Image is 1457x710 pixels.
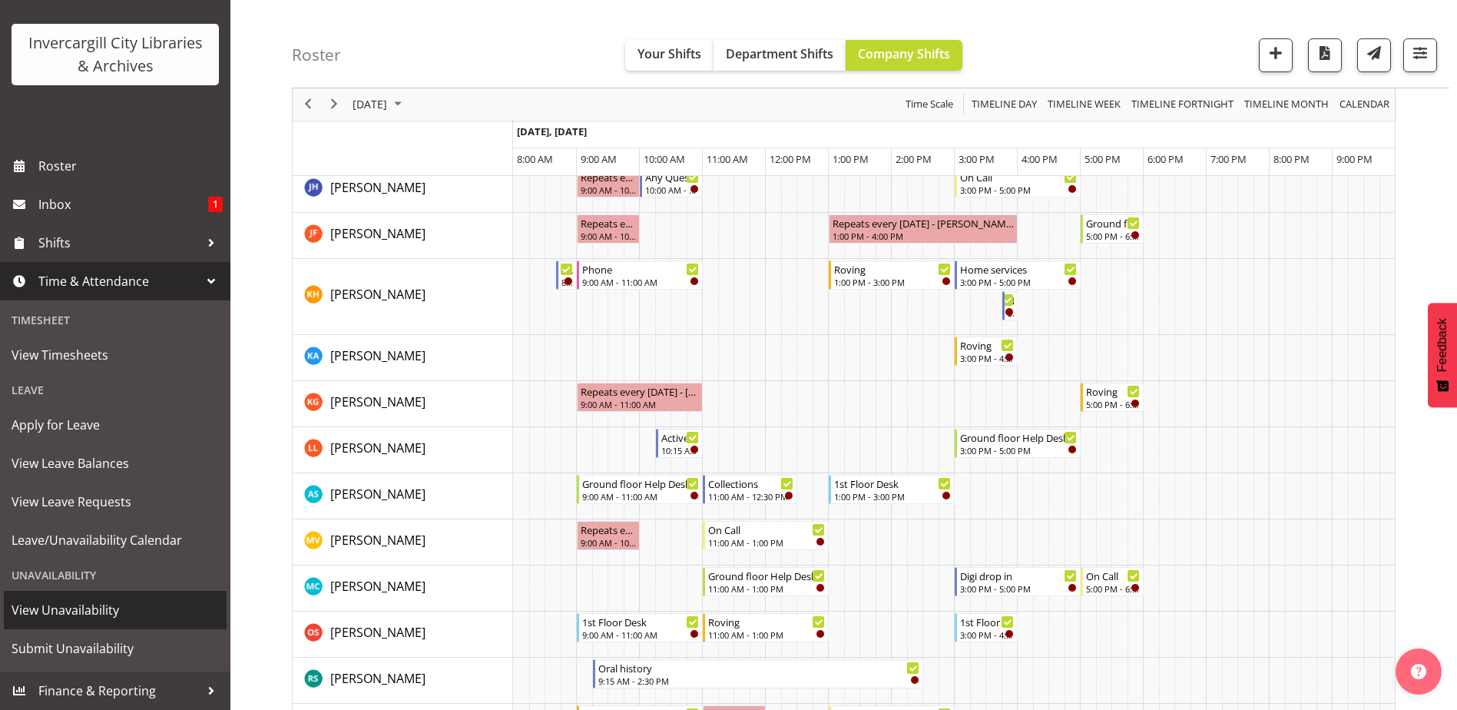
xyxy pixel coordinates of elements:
[960,568,1077,583] div: Digi drop in
[703,475,797,504] div: Mandy Stenton"s event - Collections Begin From Tuesday, October 7, 2025 at 11:00:00 AM GMT+13:00 ...
[517,124,587,138] span: [DATE], [DATE]
[581,169,636,184] div: Repeats every [DATE] - [PERSON_NAME]
[593,659,924,688] div: Rosie Stather"s event - Oral history Begin From Tuesday, October 7, 2025 at 9:15:00 AM GMT+13:00 ...
[4,406,227,444] a: Apply for Leave
[955,567,1081,596] div: Michelle Cunningham"s event - Digi drop in Begin From Tuesday, October 7, 2025 at 3:00:00 PM GMT+...
[960,582,1077,595] div: 3:00 PM - 5:00 PM
[12,452,219,475] span: View Leave Balances
[708,568,825,583] div: Ground floor Help Desk
[960,276,1077,288] div: 3:00 PM - 5:00 PM
[1147,152,1184,166] span: 6:00 PM
[1084,152,1121,166] span: 5:00 PM
[645,184,699,196] div: 10:00 AM - 11:00 AM
[1022,152,1058,166] span: 4:00 PM
[829,260,955,290] div: Kaela Harley"s event - Roving Begin From Tuesday, October 7, 2025 at 1:00:00 PM GMT+13:00 Ends At...
[960,337,1014,353] div: Roving
[581,522,636,537] div: Repeats every [DATE] - [PERSON_NAME]
[38,193,208,216] span: Inbox
[330,577,426,596] a: [PERSON_NAME]
[661,444,700,456] div: 10:15 AM - 11:00 AM
[708,536,825,549] div: 11:00 AM - 1:00 PM
[582,476,699,491] div: Ground floor Help Desk
[330,179,426,196] span: [PERSON_NAME]
[351,95,389,114] span: [DATE]
[834,261,951,277] div: Roving
[581,230,636,242] div: 9:00 AM - 10:00 AM
[298,95,319,114] button: Previous
[321,88,347,121] div: next period
[330,485,426,503] a: [PERSON_NAME]
[293,259,513,335] td: Kaela Harley resource
[293,612,513,658] td: Olivia Stanley resource
[4,483,227,521] a: View Leave Requests
[577,521,640,550] div: Marion van Voornveld"s event - Repeats every tuesday - Marion van Voornveld Begin From Tuesday, O...
[1086,582,1140,595] div: 5:00 PM - 6:00 PM
[1435,318,1449,372] span: Feedback
[625,40,714,71] button: Your Shifts
[295,88,321,121] div: previous period
[1081,567,1144,596] div: Michelle Cunningham"s event - On Call Begin From Tuesday, October 7, 2025 at 5:00:00 PM GMT+13:00...
[330,623,426,642] a: [PERSON_NAME]
[656,429,704,458] div: Lynette Lockett"s event - Active Rhyming Begin From Tuesday, October 7, 2025 at 10:15:00 AM GMT+1...
[644,152,685,166] span: 10:00 AM
[598,660,920,675] div: Oral history
[561,261,573,277] div: Newspapers
[1086,230,1140,242] div: 5:00 PM - 6:00 PM
[955,260,1081,290] div: Kaela Harley"s event - Home services Begin From Tuesday, October 7, 2025 at 3:00:00 PM GMT+13:00 ...
[1045,95,1124,114] button: Timeline Week
[330,224,426,243] a: [PERSON_NAME]
[347,88,411,121] div: October 7, 2025
[38,679,200,702] span: Finance & Reporting
[330,624,426,641] span: [PERSON_NAME]
[1428,303,1457,407] button: Feedback - Show survey
[577,383,703,412] div: Katie Greene"s event - Repeats every tuesday - Katie Greene Begin From Tuesday, October 7, 2025 a...
[293,427,513,473] td: Lynette Lockett resource
[330,670,426,687] span: [PERSON_NAME]
[708,476,793,491] div: Collections
[330,532,426,549] span: [PERSON_NAME]
[577,613,703,642] div: Olivia Stanley"s event - 1st Floor Desk Begin From Tuesday, October 7, 2025 at 9:00:00 AM GMT+13:...
[350,95,409,114] button: October 2025
[4,559,227,591] div: Unavailability
[293,335,513,381] td: Kathy Aloniu resource
[330,578,426,595] span: [PERSON_NAME]
[330,178,426,197] a: [PERSON_NAME]
[12,529,219,552] span: Leave/Unavailability Calendar
[4,629,227,668] a: Submit Unavailability
[834,276,951,288] div: 1:00 PM - 3:00 PM
[1086,383,1140,399] div: Roving
[12,599,219,622] span: View Unavailability
[324,95,345,114] button: Next
[330,393,426,411] a: [PERSON_NAME]
[834,476,951,491] div: 1st Floor Desk
[293,213,513,259] td: Joanne Forbes resource
[1081,214,1144,244] div: Joanne Forbes"s event - Ground floor Help Desk Begin From Tuesday, October 7, 2025 at 5:00:00 PM ...
[970,95,1038,114] span: Timeline Day
[714,40,846,71] button: Department Shifts
[12,413,219,436] span: Apply for Leave
[293,566,513,612] td: Michelle Cunningham resource
[581,536,636,549] div: 9:00 AM - 10:00 AM
[581,152,617,166] span: 9:00 AM
[293,658,513,704] td: Rosie Stather resource
[1403,38,1437,72] button: Filter Shifts
[955,337,1018,366] div: Kathy Aloniu"s event - Roving Begin From Tuesday, October 7, 2025 at 3:00:00 PM GMT+13:00 Ends At...
[833,215,1014,231] div: Repeats every [DATE] - [PERSON_NAME]
[577,214,640,244] div: Joanne Forbes"s event - Repeats every tuesday - Joanne Forbes Begin From Tuesday, October 7, 2025...
[829,475,955,504] div: Mandy Stenton"s event - 1st Floor Desk Begin From Tuesday, October 7, 2025 at 1:00:00 PM GMT+13:0...
[4,521,227,559] a: Leave/Unavailability Calendar
[960,169,1077,184] div: On Call
[708,614,825,629] div: Roving
[1008,307,1015,319] div: 3:45 PM - 4:00 PM
[708,490,793,503] div: 11:00 AM - 12:30 PM
[293,473,513,519] td: Mandy Stenton resource
[4,444,227,483] a: View Leave Balances
[960,629,1014,641] div: 3:00 PM - 4:00 PM
[903,95,956,114] button: Time Scale
[969,95,1040,114] button: Timeline Day
[960,184,1077,196] div: 3:00 PM - 5:00 PM
[330,669,426,688] a: [PERSON_NAME]
[959,152,995,166] span: 3:00 PM
[1338,95,1391,114] span: calendar
[1046,95,1122,114] span: Timeline Week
